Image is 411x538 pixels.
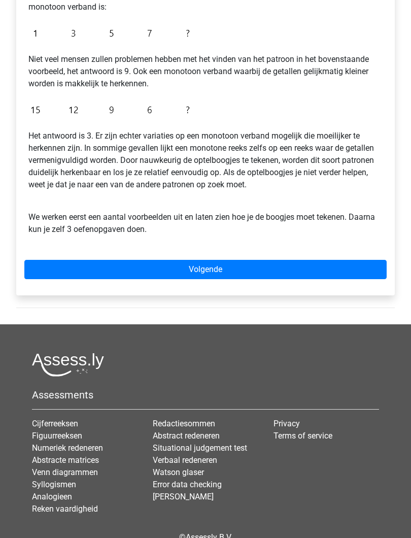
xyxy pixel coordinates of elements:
[153,456,217,465] a: Verbaal redeneren
[273,419,300,429] a: Privacy
[32,353,104,377] img: Assessly logo
[32,468,98,478] a: Venn diagrammen
[153,431,220,441] a: Abstract redeneren
[32,456,99,465] a: Abstracte matrices
[28,130,383,191] p: Het antwoord is 3. Er zijn echter variaties op een monotoon verband mogelijk die moeilijker te he...
[32,492,72,502] a: Analogieen
[28,199,383,236] p: We werken eerst een aantal voorbeelden uit en laten zien hoe je de boogjes moet tekenen. Daarna k...
[32,389,379,401] h5: Assessments
[153,492,214,502] a: [PERSON_NAME]
[273,431,332,441] a: Terms of service
[28,22,195,46] img: Figure sequences Example 1.png
[32,419,78,429] a: Cijferreeksen
[153,480,222,490] a: Error data checking
[32,444,103,453] a: Numeriek redeneren
[153,419,215,429] a: Redactiesommen
[28,98,195,122] img: Figure sequences Example 2.png
[32,431,82,441] a: Figuurreeksen
[24,260,387,280] a: Volgende
[153,468,204,478] a: Watson glaser
[153,444,247,453] a: Situational judgement test
[32,480,76,490] a: Syllogismen
[28,54,383,90] p: Niet veel mensen zullen problemen hebben met het vinden van het patroon in het bovenstaande voorb...
[32,505,98,514] a: Reken vaardigheid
